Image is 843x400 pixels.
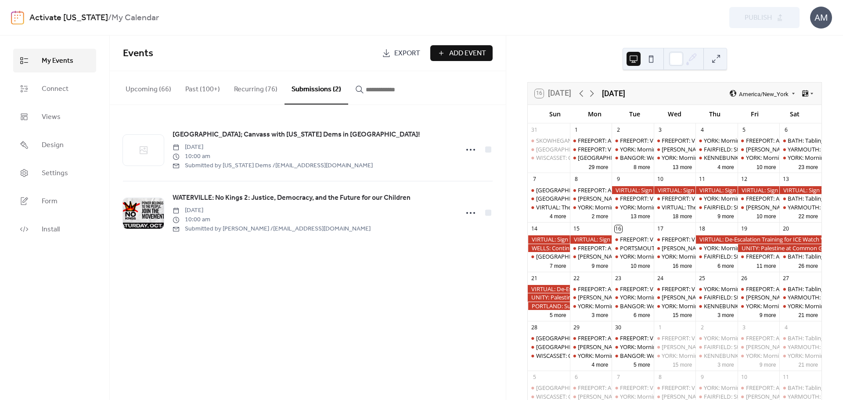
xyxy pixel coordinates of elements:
[546,310,570,319] button: 5 more
[528,293,570,301] div: UNITY: Palestine at Common Ground Fair
[662,302,795,310] div: YORK: Morning Resistance at [GEOGRAPHIC_DATA]
[570,343,612,351] div: WELLS: NO I.C.E in Wells
[227,71,285,104] button: Recurring (76)
[738,352,780,360] div: YORK: Morning Resistance at Town Center
[669,261,695,270] button: 16 more
[531,324,538,332] div: 28
[738,285,780,293] div: FREEPORT: AM and PM Rush Hour Brigade. Click for times!
[108,10,112,26] b: /
[779,195,821,202] div: BATH: Tabling at the Bath Farmers Market
[615,105,655,123] div: Tue
[695,302,738,310] div: KENNEBUNK: Stand Out
[578,302,711,310] div: YORK: Morning Resistance at [GEOGRAPHIC_DATA]
[612,137,654,144] div: FREEPORT: VISIBILITY FREEPORT Stand for Democracy!
[585,162,612,171] button: 29 more
[695,145,738,153] div: FAIRFIELD: Stop The Coup
[588,310,612,319] button: 3 more
[13,49,96,72] a: My Events
[612,343,654,351] div: YORK: Morning Resistance at Town Center
[612,235,654,243] div: FREEPORT: VISIBILITY FREEPORT Stand for Democracy!
[704,252,772,260] div: FAIRFIELD: Stop The Coup
[546,212,570,220] button: 4 more
[570,203,612,211] div: YORK: Morning Resistance at Town Center
[704,352,768,360] div: KENNEBUNK: Stand Out
[578,334,741,342] div: FREEPORT: AM and PM Visibility Bridge Brigade. Click for times!
[654,252,696,260] div: YORK: Morning Resistance at Town Center
[570,235,612,243] div: VIRTUAL: Sign the Petition to Kick ICE Out of Pease
[42,84,68,94] span: Connect
[42,140,64,151] span: Design
[578,244,741,252] div: FREEPORT: AM and PM Visibility Bridge Brigade. Click for times!
[528,352,570,360] div: WISCASSET: Community Stand Up - Being a Good Human Matters!
[573,176,580,183] div: 8
[669,162,695,171] button: 13 more
[570,145,612,153] div: FREEPORT: Visibility Labor Day Fight for Workers
[620,334,763,342] div: FREEPORT: VISIBILITY FREEPORT Stand for Democracy!
[119,71,178,104] button: Upcoming (66)
[656,126,664,133] div: 3
[779,154,821,162] div: YORK: Morning Resistance at Town Center
[620,145,753,153] div: YORK: Morning Resistance at [GEOGRAPHIC_DATA]
[656,324,664,332] div: 1
[615,373,622,381] div: 7
[654,285,696,293] div: FREEPORT: Visibility Brigade Standout
[123,44,153,63] span: Events
[795,261,821,270] button: 26 more
[13,217,96,241] a: Install
[173,224,371,234] span: Submitted by [PERSON_NAME] / [EMAIL_ADDRESS][DOMAIN_NAME]
[531,176,538,183] div: 7
[738,334,780,342] div: FREEPORT: AM and PM Rush Hour Brigade. Click for times!
[375,45,427,61] a: Export
[699,274,706,282] div: 25
[779,137,821,144] div: BATH: Tabling at the Bath Farmers Market
[612,145,654,153] div: YORK: Morning Resistance at Town Center
[430,45,493,61] a: Add Event
[615,274,622,282] div: 23
[738,154,780,162] div: YORK: Morning Resistance at Town Center
[615,225,622,233] div: 16
[704,343,772,351] div: FAIRFIELD: Stop The Coup
[695,154,738,162] div: KENNEBUNK: Stand Out
[536,186,688,194] div: [GEOGRAPHIC_DATA]: Support Palestine Weekly Standout
[695,293,738,301] div: FAIRFIELD: Stop The Coup
[602,88,625,99] div: [DATE]
[570,186,612,194] div: FREEPORT: AM and PM Visibility Bridge Brigade. Click for times!
[654,186,696,194] div: VIRTUAL: Sign the Petition to Kick ICE Out of Pease
[578,195,698,202] div: [PERSON_NAME]: NO I.C.E in [PERSON_NAME]
[740,274,748,282] div: 26
[654,195,696,202] div: FREEPORT: Visibility Brigade Standout
[695,352,738,360] div: KENNEBUNK: Stand Out
[528,137,570,144] div: SKOWHEGAN: Central Maine Labor Council Day BBQ
[13,133,96,157] a: Design
[779,145,821,153] div: YARMOUTH: Saturday Weekly Rally - Resist Hate - Support Democracy
[662,235,760,243] div: FREEPORT: Visibility Brigade Standout
[615,126,622,133] div: 2
[654,145,696,153] div: WELLS: NO I.C.E in Wells
[573,274,580,282] div: 22
[536,334,688,342] div: [GEOGRAPHIC_DATA]: Support Palestine Weekly Standout
[704,244,837,252] div: YORK: Morning Resistance at [GEOGRAPHIC_DATA]
[738,343,780,351] div: WELLS: NO I.C.E in Wells
[695,105,735,123] div: Thu
[612,154,654,162] div: BANGOR: Weekly peaceful protest
[654,352,696,360] div: YORK: Morning Resistance at Town Center
[630,360,654,368] button: 5 more
[714,162,738,171] button: 4 more
[394,48,420,59] span: Export
[704,137,837,144] div: YORK: Morning Resistance at [GEOGRAPHIC_DATA]
[612,252,654,260] div: YORK: Morning Resistance at Town Center
[570,137,612,144] div: FREEPORT: AM and PM Visibility Bridge Brigade. Click for times!
[42,112,61,123] span: Views
[714,212,738,220] button: 9 more
[570,252,612,260] div: WELLS: NO I.C.E in Wells
[173,215,371,224] span: 10:00 am
[699,176,706,183] div: 11
[662,244,782,252] div: [PERSON_NAME]: NO I.C.E in [PERSON_NAME]
[531,126,538,133] div: 31
[620,154,710,162] div: BANGOR: Weekly peaceful protest
[704,293,772,301] div: FAIRFIELD: Stop The Coup
[13,77,96,101] a: Connect
[570,334,612,342] div: FREEPORT: AM and PM Visibility Bridge Brigade. Click for times!
[782,176,790,183] div: 13
[285,71,348,105] button: Submissions (2)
